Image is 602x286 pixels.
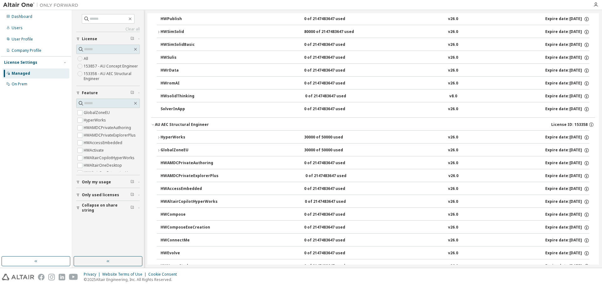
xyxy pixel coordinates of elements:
button: HWromAI0 of 2147483647 usedv26.0Expire date:[DATE] [161,77,589,90]
button: HWSimSolid80000 of 2147483647 usedv26.0Expire date:[DATE] [157,25,589,39]
div: Expire date: [DATE] [545,160,589,166]
div: AU AEC Structural Engineer [155,122,209,127]
button: HWSulis0 of 2147483647 usedv26.0Expire date:[DATE] [161,51,589,65]
div: Website Terms of Use [102,272,148,277]
div: Expire date: [DATE] [545,55,589,61]
div: HyperWorks [161,135,217,140]
button: HWAMDCPrivateAuthoring0 of 2147483647 usedv26.0Expire date:[DATE] [161,156,589,170]
label: HWAMDCPrivateAuthoring [84,124,132,132]
div: 0 of 2147483647 used [305,199,361,205]
div: Expire date: [DATE] [545,173,589,179]
div: On Prem [12,82,27,87]
div: 0 of 2147483647 used [304,42,361,48]
div: Managed [12,71,30,76]
span: Only used licenses [82,192,119,197]
div: 0 of 2147483647 used [304,55,361,61]
div: 0 of 2147483647 used [304,186,361,192]
div: 0 of 2147483647 used [304,263,361,269]
div: HWAccessEmbedded [161,186,217,192]
div: Expire date: [DATE] [545,199,589,205]
button: HWEvolve0 of 2147483647 usedv26.0Expire date:[DATE] [161,246,589,260]
div: v26.0 [448,160,458,166]
div: HWromAI [161,81,217,86]
div: HWrData [161,68,217,73]
button: Only used licenses [76,188,140,202]
div: Expire date: [DATE] [545,238,589,243]
button: HWCompose0 of 2147483647 usedv26.0Expire date:[DATE] [161,208,589,222]
div: v26.0 [448,29,458,35]
label: HWAltairOneDesktop [84,162,123,169]
div: 80000 of 2147483647 used [304,29,361,35]
button: Only my usage [76,175,140,189]
button: HWHyperStudy0 of 2147483647 usedv26.0Expire date:[DATE] [161,259,589,273]
div: HWAMDCPrivateExplorerPlus [161,173,219,179]
button: License [76,32,140,46]
button: HWAMDCPrivateExplorerPlus0 of 2147483647 usedv26.0Expire date:[DATE] [161,169,589,183]
div: v26.0 [448,42,458,48]
span: Collapse on share string [82,203,130,213]
div: 0 of 2147483647 used [305,94,362,99]
div: 0 of 2147483647 used [304,251,361,256]
button: HWSimSolidBasic0 of 2147483647 usedv26.0Expire date:[DATE] [161,38,589,52]
span: Clear filter [130,36,134,41]
button: HWAltairCopilotHyperWorks0 of 2147483647 usedv26.0Expire date:[DATE] [161,195,589,209]
span: Clear filter [130,180,134,185]
span: Clear filter [130,90,134,95]
span: Only my usage [82,180,111,185]
label: 153857 - AU Concept Engineer [84,62,139,70]
div: v26.0 [448,251,458,256]
div: Expire date: [DATE] [545,94,589,99]
div: Expire date: [DATE] [545,29,589,35]
label: All [84,55,89,62]
div: Expire date: [DATE] [545,263,589,269]
div: v26.0 [448,68,458,73]
div: HWAMDCPrivateAuthoring [161,160,217,166]
button: Collapse on share string [76,201,140,215]
div: SolverInApp [161,106,217,112]
div: GlobalZoneEU [161,148,217,153]
div: 0 of 2147483647 used [304,238,361,243]
button: HWsolidThinking0 of 2147483647 usedv8.0Expire date:[DATE] [161,89,589,103]
div: HWHyperStudy [161,263,217,269]
div: 0 of 2147483647 used [305,173,362,179]
button: HyperWorks30000 of 50000 usedv26.0Expire date:[DATE] [157,131,589,144]
div: Dashboard [12,14,32,19]
div: HWSulis [161,55,217,61]
button: HWAccessEmbedded0 of 2147483647 usedv26.0Expire date:[DATE] [161,182,589,196]
div: v26.0 [448,16,458,22]
div: v26.0 [448,106,458,112]
button: HWrData0 of 2147483647 usedv26.0Expire date:[DATE] [161,64,589,78]
div: v26.0 [448,55,458,61]
div: 0 of 2147483647 used [304,212,361,218]
div: License Settings [4,60,37,65]
button: Feature [76,86,140,100]
span: Feature [82,90,98,95]
div: 0 of 2147483647 used [304,225,361,230]
span: Clear filter [130,205,134,210]
label: HWAltairOneEnterpriseUser [84,169,135,177]
img: altair_logo.svg [2,274,34,280]
div: 0 of 2147483647 used [304,81,361,86]
div: HWCompose [161,212,217,218]
label: 153358 - AU AEC Structural Engineer [84,70,140,83]
label: HWAltairCopilotHyperWorks [84,154,136,162]
div: v26.0 [448,186,458,192]
div: v26.0 [448,135,458,140]
button: HWConnectMe0 of 2147483647 usedv26.0Expire date:[DATE] [161,234,589,247]
img: facebook.svg [38,274,45,280]
div: User Profile [12,37,33,42]
label: GlobalZoneEU [84,109,111,116]
div: HWEvolve [161,251,217,256]
div: Expire date: [DATE] [545,148,589,153]
img: instagram.svg [48,274,55,280]
div: Expire date: [DATE] [545,225,589,230]
label: HWActivate [84,147,105,154]
div: Expire date: [DATE] [545,106,589,112]
button: GlobalZoneEU30000 of 50000 usedv26.0Expire date:[DATE] [157,143,589,157]
div: v26.0 [448,148,458,153]
div: Expire date: [DATE] [545,68,589,73]
div: v26.0 [448,81,458,86]
img: Altair One [3,2,82,8]
div: HWsolidThinking [161,94,217,99]
a: Clear all [76,27,140,32]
